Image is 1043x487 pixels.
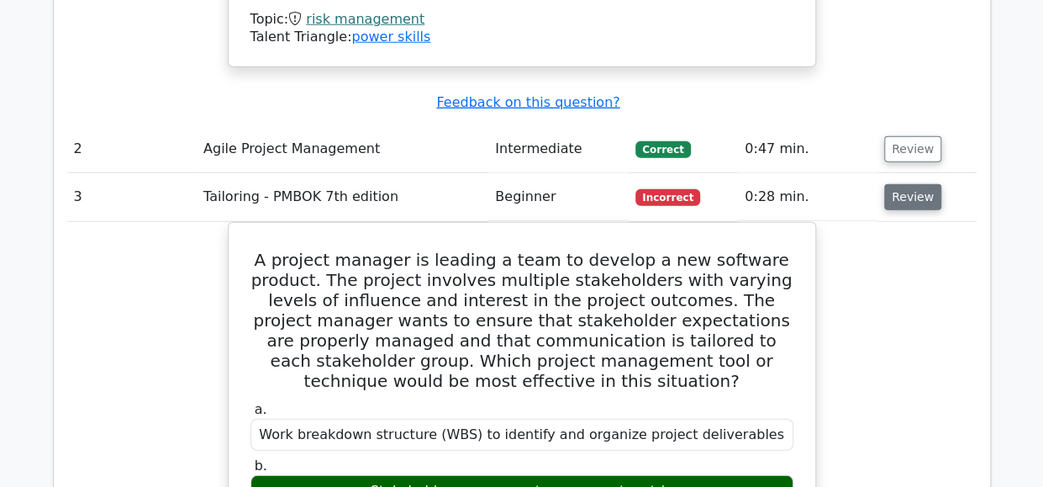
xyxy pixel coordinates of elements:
[250,419,793,452] div: Work breakdown structure (WBS) to identify and organize project deliverables
[635,189,700,206] span: Incorrect
[306,11,424,27] a: risk management
[351,29,430,45] a: power skills
[488,125,629,173] td: Intermediate
[884,184,941,210] button: Review
[738,173,877,221] td: 0:28 min.
[67,173,197,221] td: 3
[197,125,488,173] td: Agile Project Management
[67,125,197,173] td: 2
[436,94,619,110] a: Feedback on this question?
[249,250,795,391] h5: A project manager is leading a team to develop a new software product. The project involves multi...
[197,173,488,221] td: Tailoring - PMBOK 7th edition
[488,173,629,221] td: Beginner
[884,136,941,162] button: Review
[255,458,267,474] span: b.
[250,11,793,46] div: Talent Triangle:
[250,11,793,29] div: Topic:
[255,401,267,417] span: a.
[738,125,877,173] td: 0:47 min.
[635,141,690,158] span: Correct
